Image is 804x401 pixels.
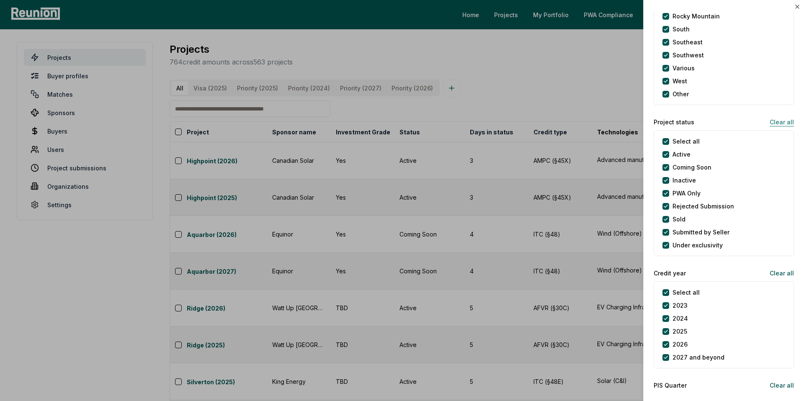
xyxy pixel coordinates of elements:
button: Clear all [763,265,794,281]
label: PIS Quarter [654,381,687,390]
label: Project status [654,118,694,126]
label: Select all [673,288,700,297]
label: 2027 and beyond [673,353,724,362]
label: Submitted by Seller [673,228,729,236]
label: West [673,77,687,85]
label: Coming Soon [673,163,711,172]
label: 2023 [673,301,688,310]
label: Southeast [673,38,703,46]
label: Other [673,90,689,98]
label: 2026 [673,340,688,349]
label: Active [673,150,691,159]
label: Sold [673,215,685,224]
button: Clear all [763,113,794,130]
label: Southwest [673,51,704,59]
label: Select all [673,137,700,146]
label: Various [673,64,695,72]
label: 2024 [673,314,688,323]
label: Credit year [654,269,686,278]
label: Rocky Mountain [673,12,720,21]
label: Under exclusivity [673,241,723,249]
button: Clear all [763,377,794,393]
label: PWA Only [673,189,701,198]
label: Inactive [673,176,696,185]
label: South [673,25,690,33]
label: Rejected Submission [673,202,734,211]
label: 2025 [673,327,687,336]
